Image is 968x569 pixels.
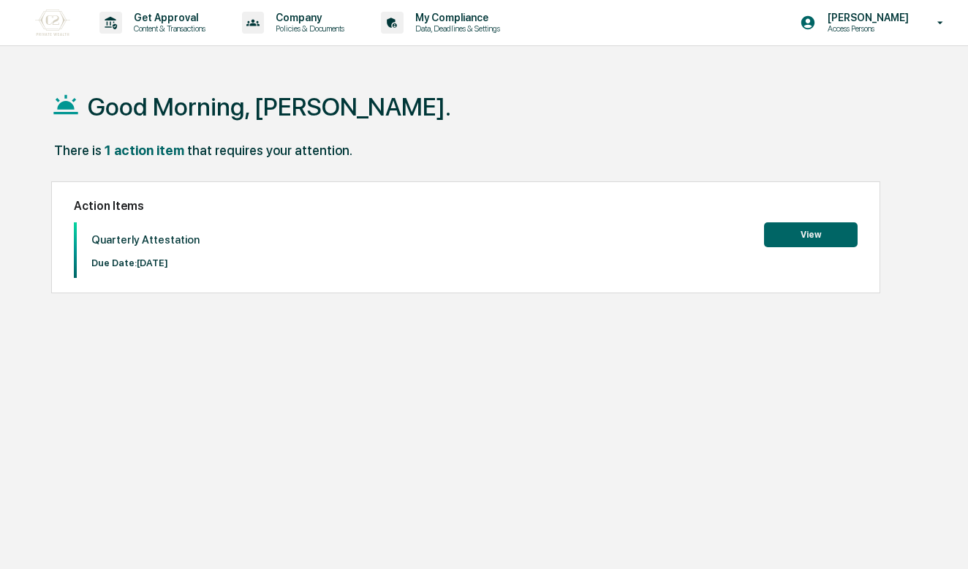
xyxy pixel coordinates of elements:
[105,143,184,158] div: 1 action item
[35,10,70,36] img: logo
[264,23,352,34] p: Policies & Documents
[404,12,507,23] p: My Compliance
[74,199,858,213] h2: Action Items
[187,143,352,158] div: that requires your attention.
[122,23,213,34] p: Content & Transactions
[264,12,352,23] p: Company
[816,23,916,34] p: Access Persons
[764,222,858,247] button: View
[122,12,213,23] p: Get Approval
[54,143,102,158] div: There is
[816,12,916,23] p: [PERSON_NAME]
[404,23,507,34] p: Data, Deadlines & Settings
[88,92,451,121] h1: Good Morning, [PERSON_NAME].
[91,257,200,268] p: Due Date: [DATE]
[91,233,200,246] p: Quarterly Attestation
[764,227,858,241] a: View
